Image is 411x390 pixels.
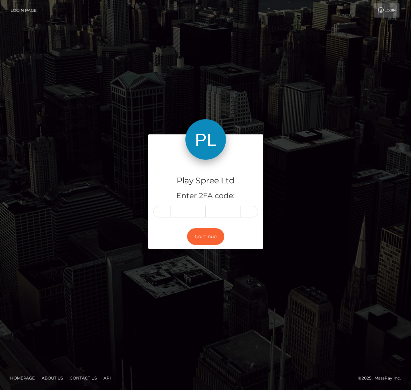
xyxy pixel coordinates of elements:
a: Login Page [10,3,37,18]
h5: Enter 2FA code: [153,191,258,201]
button: Continue [187,228,224,245]
a: Contact Us [67,373,99,383]
a: Homepage [7,373,38,383]
div: © 2025 , MassPay Inc. [358,374,406,382]
h4: Play Spree Ltd [153,175,258,187]
a: About Us [39,373,66,383]
img: Play Spree Ltd [185,119,226,160]
a: Login [374,3,399,18]
a: API [101,373,114,383]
